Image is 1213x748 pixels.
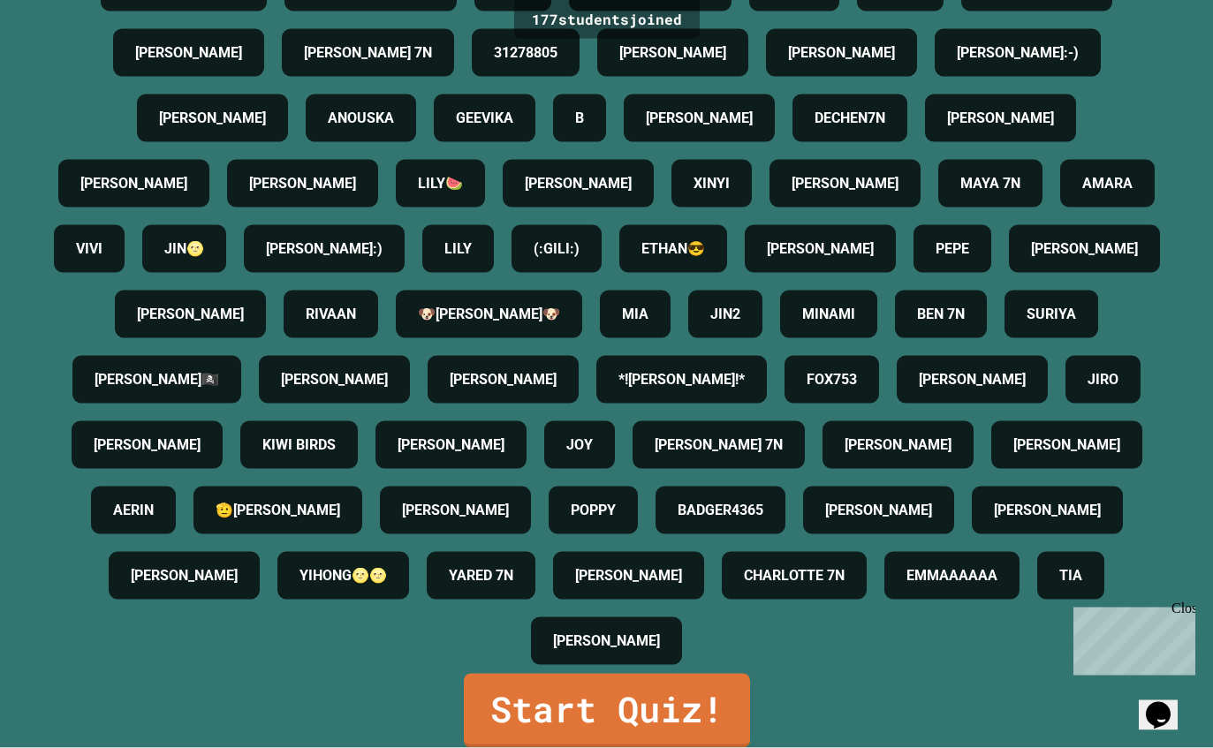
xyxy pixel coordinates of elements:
[328,108,394,129] h4: ANOUSKA
[788,42,895,64] h4: [PERSON_NAME]
[575,565,682,586] h4: [PERSON_NAME]
[164,238,204,260] h4: JIN🌝
[456,108,513,129] h4: GEEVIKA
[398,434,504,456] h4: [PERSON_NAME]
[807,369,857,390] h4: FOX753
[450,369,557,390] h4: [PERSON_NAME]
[418,173,463,194] h4: LILY🍉
[113,500,154,521] h4: AERIN
[216,500,340,521] h4: 🫡[PERSON_NAME]
[449,565,513,586] h4: YARED 7N
[845,434,951,456] h4: [PERSON_NAME]
[525,173,632,194] h4: [PERSON_NAME]
[7,7,122,112] div: Chat with us now!Close
[135,42,242,64] h4: [PERSON_NAME]
[249,173,356,194] h4: [PERSON_NAME]
[262,434,336,456] h4: KIWI BIRDS
[418,304,560,325] h4: 🐶[PERSON_NAME]🐶
[618,369,745,390] h4: *![PERSON_NAME]!*
[960,173,1020,194] h4: MAYA 7N
[919,369,1026,390] h4: [PERSON_NAME]
[646,108,753,129] h4: [PERSON_NAME]
[304,42,432,64] h4: [PERSON_NAME] 7N
[299,565,387,586] h4: YIHONG🌝🌝
[1082,173,1133,194] h4: AMARA
[95,369,219,390] h4: [PERSON_NAME]🏴‍☠️
[906,565,997,586] h4: EMMAAAAAA
[553,631,660,652] h4: [PERSON_NAME]
[494,42,557,64] h4: 31278805
[825,500,932,521] h4: [PERSON_NAME]
[767,238,874,260] h4: [PERSON_NAME]
[1139,677,1195,730] iframe: chat widget
[641,238,705,260] h4: ETHAN😎
[694,173,730,194] h4: XINYI
[1088,369,1118,390] h4: JIRO
[1027,304,1076,325] h4: SURIYA
[994,500,1101,521] h4: [PERSON_NAME]
[802,304,855,325] h4: MINAMI
[619,42,726,64] h4: [PERSON_NAME]
[815,108,885,129] h4: DECHEN7N
[947,108,1054,129] h4: [PERSON_NAME]
[917,304,965,325] h4: BEN 7N
[131,565,238,586] h4: [PERSON_NAME]
[464,674,750,748] a: Start Quiz!
[281,369,388,390] h4: [PERSON_NAME]
[1013,434,1120,456] h4: [PERSON_NAME]
[76,238,102,260] h4: VIVI
[306,304,356,325] h4: RIVAAN
[678,500,763,521] h4: BADGER4365
[266,238,383,260] h4: [PERSON_NAME]:)
[1066,601,1195,676] iframe: chat widget
[622,304,648,325] h4: MIA
[655,434,783,456] h4: [PERSON_NAME] 7N
[1031,238,1138,260] h4: [PERSON_NAME]
[710,304,740,325] h4: JIN2
[534,238,580,260] h4: (:GILI:)
[566,434,593,456] h4: JOY
[957,42,1079,64] h4: [PERSON_NAME]:-)
[792,173,898,194] h4: [PERSON_NAME]
[159,108,266,129] h4: [PERSON_NAME]
[444,238,472,260] h4: LILY
[575,108,584,129] h4: B
[936,238,969,260] h4: PEPE
[94,434,201,456] h4: [PERSON_NAME]
[402,500,509,521] h4: [PERSON_NAME]
[1059,565,1082,586] h4: TIA
[571,500,616,521] h4: POPPY
[80,173,187,194] h4: [PERSON_NAME]
[137,304,244,325] h4: [PERSON_NAME]
[744,565,845,586] h4: CHARLOTTE 7N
